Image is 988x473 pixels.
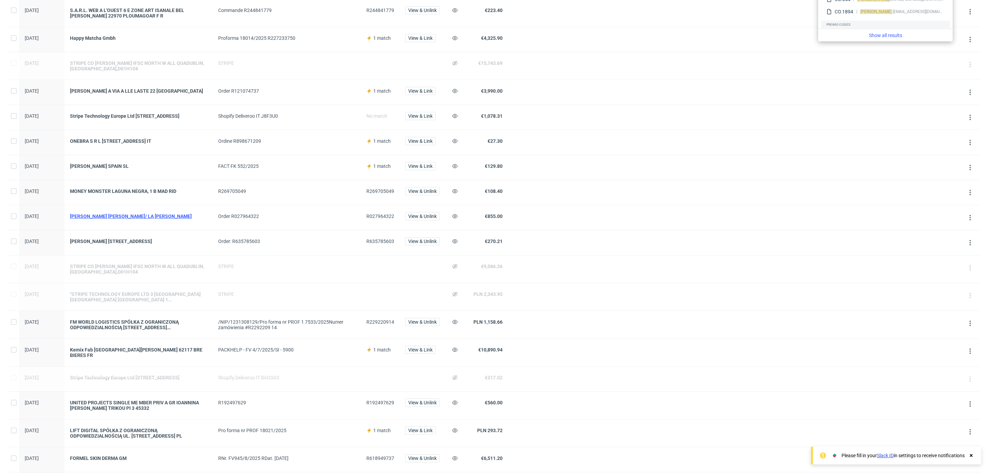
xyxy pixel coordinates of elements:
div: Proforma 18014/2025 R227233750 [218,35,355,41]
div: STRIPE [218,60,355,66]
span: No match [366,113,387,119]
span: €9,586.26 [481,264,503,269]
a: Kemix Fab [GEOGRAPHIC_DATA][PERSON_NAME] 62117 BRE BIERES FR [70,347,207,358]
a: Happy Matcha Gmbh [70,35,207,41]
div: S.A.R.L. WEB A L'OUEST 6 E ZONE ART ISANALE BEL [PERSON_NAME] 22970 PLOUMAGOAR F R [70,8,207,19]
button: View & Link [405,34,436,42]
img: Slack [831,452,838,459]
div: RNr. FV945/8/2025 RDat. [DATE] [218,455,355,461]
span: PLN 2,343.95 [473,291,503,297]
div: FACT FK 552/2025 [218,163,355,169]
a: UNITED PROJECTS SINGLE ME MBER PRIV A GR IOANNINA [PERSON_NAME] TRIKOU PI 3 45332 [70,400,207,411]
span: View & Link [408,347,433,352]
span: [DATE] [25,8,39,13]
span: [DATE] [25,113,39,119]
span: View & Unlink [408,239,437,244]
span: €855.00 [485,214,503,219]
a: Stripe Technology Europe Ltd [STREET_ADDRESS] [70,375,207,380]
span: View & Unlink [408,8,437,13]
a: Stripe Technology Europe Ltd [STREET_ADDRESS] [70,113,207,119]
div: Order: R635785603 [218,239,355,244]
span: View & Link [408,139,433,143]
span: View & Link [408,89,433,93]
span: View & Unlink [408,400,437,405]
span: 1 match [373,138,391,144]
span: €129.80 [485,163,503,169]
span: R244841779 [366,8,394,13]
span: R269705049 [366,188,394,194]
a: STRIPE CO [PERSON_NAME] IFSC NORTH W ALL QUADUBLIN,[GEOGRAPHIC_DATA],D01H104 [70,60,207,71]
span: 1 match [373,88,391,94]
span: [DATE] [25,163,39,169]
a: View & Link [405,428,436,433]
span: [DATE] [25,188,39,194]
span: €15,743.69 [478,60,503,66]
a: View & Link [405,88,436,94]
button: View & Link [405,162,436,170]
span: €27.30 [487,138,503,144]
span: 1 match [373,163,391,169]
span: View & Link [408,428,433,433]
span: €4,325.90 [481,35,503,41]
div: Please fill in your in settings to receive notifications [842,452,965,459]
span: View & Unlink [408,320,437,324]
a: Show all results [821,32,950,39]
span: View & Unlink [408,214,437,219]
span: €317.02 [485,375,503,380]
a: View & Unlink [405,319,440,325]
div: Order R027964322 [218,214,355,219]
span: View & Link [408,36,433,41]
button: View & Unlink [405,318,440,326]
a: LIFT DIGITAL SPÓŁKA Z OGRANICZONĄ ODPOWIEDZIALNOŚCIĄ UL. [STREET_ADDRESS] PL [70,428,207,439]
span: [DATE] [25,347,39,353]
span: 1 match [373,347,391,353]
span: R192497629 [366,400,394,405]
div: MONEY MONSTER LAGUNA NEGRA, 1 B MAD RID [70,188,207,194]
span: R618949737 [366,455,394,461]
div: Promo codes [821,21,950,29]
span: [DATE] [25,455,39,461]
button: View & Link [405,346,436,354]
div: Shopify Deliveroo IT J8F3U0 [218,113,355,119]
button: View & Link [405,87,436,95]
span: €223.40 [485,8,503,13]
button: View & Link [405,137,436,145]
a: View & Unlink [405,400,440,405]
a: [PERSON_NAME] [STREET_ADDRESS] [70,239,207,244]
div: Shopify Deliveroo IT B6O3G3 [218,375,355,380]
span: [DATE] [25,60,39,66]
button: View & Unlink [405,6,440,14]
a: FORMEL SKIN DERMA GM [70,455,207,461]
span: [DATE] [25,375,39,380]
div: Commande R244841779 [218,8,355,13]
div: STRIPE [218,291,355,297]
span: €108.40 [485,188,503,194]
span: [DATE] [25,264,39,269]
a: View & Link [405,138,436,144]
div: Pro forma nr PROF 18021/2025 [218,428,355,433]
button: View & Unlink [405,187,440,195]
div: /NIP/1231308129/Pro forma nr PROF 1 7533/2025Numer zamówienia #R2292209 14 [218,319,355,330]
a: [PERSON_NAME] SPAIN SL [70,163,207,169]
div: Order R121074737 [218,88,355,94]
span: PLN 1,158.66 [473,319,503,325]
span: View & Link [408,164,433,169]
a: View & Link [405,113,436,119]
a: [PERSON_NAME] [PERSON_NAME]/ LA [PERSON_NAME] [70,214,207,219]
span: [DATE] [25,35,39,41]
button: View & Unlink [405,399,440,407]
button: View & Unlink [405,212,440,220]
span: 1 match [373,428,391,433]
span: R635785603 [366,239,394,244]
span: €1,078.31 [481,113,503,119]
a: FM WORLD LOGISTICS SPÓŁKA Z OGRANICZONĄ ODPOWIEDZIALNOŚCIĄ [STREET_ADDRESS][PHONE_NUMBER] [70,319,207,330]
a: [PERSON_NAME] A VIA A LLE LASTE 22 [GEOGRAPHIC_DATA] [70,88,207,94]
span: €6,511.20 [481,455,503,461]
span: R027964322 [366,214,394,219]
